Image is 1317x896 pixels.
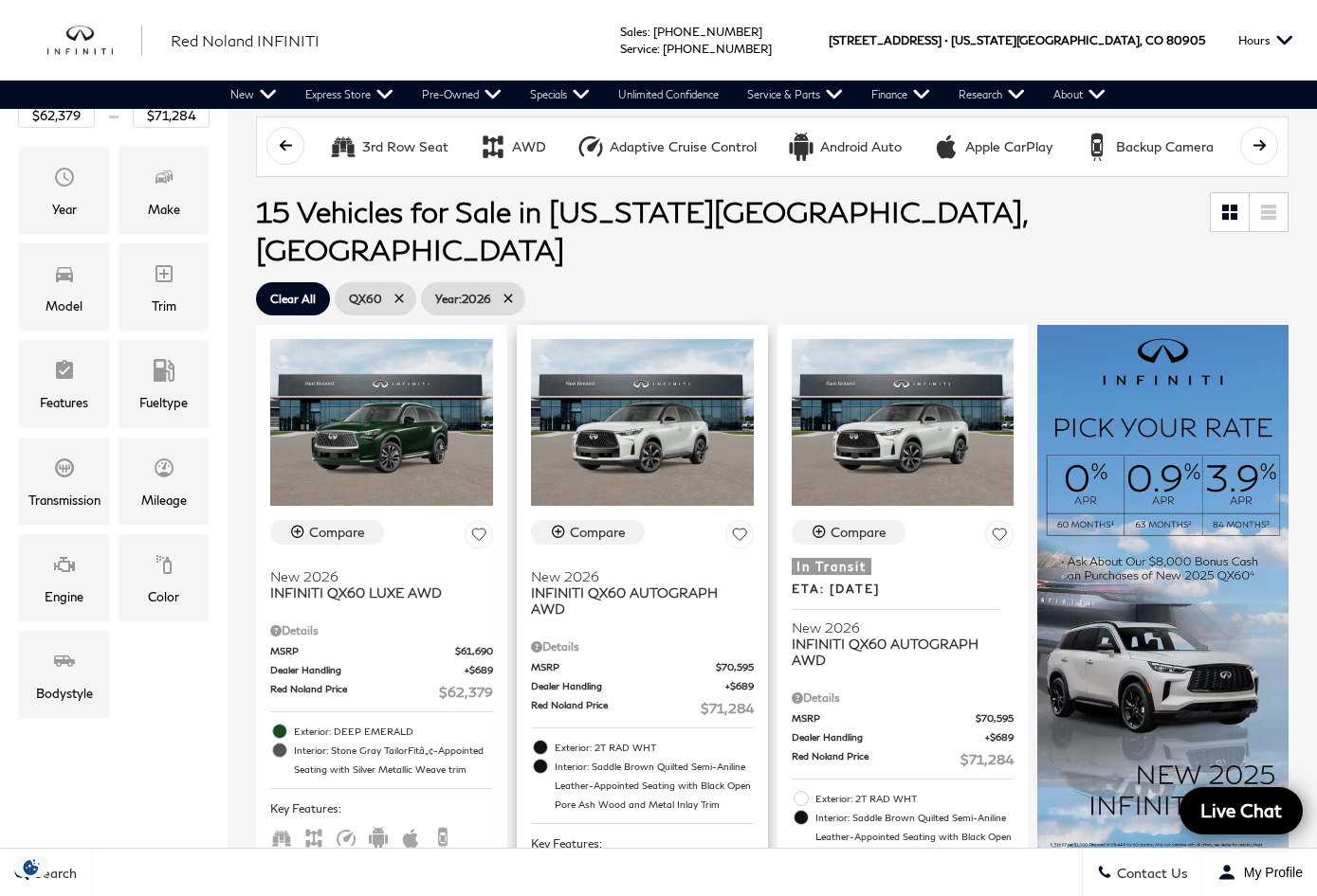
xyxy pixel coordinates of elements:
[648,25,650,39] span: :
[604,81,733,109] a: Unlimited Confidence
[28,490,101,511] div: Transmission
[1083,133,1111,161] div: Backup Camera
[531,679,754,693] a: Dealer Handling $689
[792,619,1000,636] span: New 2026
[531,660,754,674] a: MSRP $70,595
[141,490,187,511] div: Mileage
[329,133,357,161] div: 3rd Row Seat
[53,258,76,296] span: Model
[516,81,604,109] a: Specials
[555,757,754,814] span: Interior: Saddle Brown Quilted Semi-Aniline Leather-Appointed Seating with Black Open Pore Ash Wo...
[19,243,109,331] div: ModelModel
[831,524,887,541] div: Compare
[566,127,767,167] button: Adaptive Cruise ControlAdaptive Cruise Control
[1191,798,1291,822] span: Live Chat
[1240,127,1278,165] button: scroll right
[465,663,493,677] span: $689
[47,26,142,56] img: INFINITI
[53,354,76,392] span: Features
[820,138,902,155] div: Android Auto
[119,147,209,234] div: MakeMake
[531,679,725,693] span: Dealer Handling
[270,339,493,506] img: 2026 INFINITI QX60 LUXE AWD
[399,829,422,843] span: Apple Car-Play
[19,438,109,525] div: TransmissionTransmission
[965,138,1052,155] div: Apple CarPlay
[139,392,188,413] div: Fueltype
[932,133,960,161] div: Apple CarPlay
[270,520,384,545] button: Compare Vehicle
[53,645,76,683] span: Bodystyle
[792,749,1015,769] a: Red Noland Price $71,284
[216,81,291,109] a: New
[349,287,382,311] span: QX60
[922,127,1063,167] button: Apple CarPlayApple CarPlay
[171,31,320,49] span: Red Noland INFINITI
[733,81,857,109] a: Service & Parts
[792,339,1015,506] img: 2026 INFINITI QX60 AUTOGRAPH AWD
[270,644,493,658] a: MSRP $61,690
[148,586,179,607] div: Color
[701,698,754,718] span: $71,284
[270,644,455,658] span: MSRP
[792,690,1015,707] div: Pricing Details - INFINITI QX60 AUTOGRAPH AWD
[777,127,912,167] button: Android AutoAndroid Auto
[45,586,83,607] div: Engine
[815,808,1015,865] span: Interior: Saddle Brown Quilted Semi-Aniline Leather-Appointed Seating with Black Open Pore Ash Wo...
[1236,865,1303,880] span: My Profile
[153,161,175,199] span: Make
[302,829,325,843] span: AWD
[531,660,716,674] span: MSRP
[29,865,77,881] span: Search
[512,138,546,155] div: AWD
[716,660,754,674] span: $70,595
[792,579,1000,610] p: ETA: [DATE]
[153,452,175,490] span: Mileage
[1203,849,1317,896] button: Open user profile menu
[725,520,754,555] button: Save Vehicle
[455,644,493,658] span: $61,690
[1112,865,1188,881] span: Contact Us
[270,829,293,843] span: Third Row Seats
[270,622,493,639] div: Pricing Details - INFINITI QX60 LUXE AWD
[119,340,209,427] div: FueltypeFueltype
[309,524,365,541] div: Compare
[133,103,210,128] input: Maximum
[36,683,93,704] div: Bodystyle
[620,42,657,56] span: Service
[408,81,516,109] a: Pre-Owned
[270,682,439,702] span: Red Noland Price
[787,133,815,161] div: Android Auto
[653,25,762,39] a: [PHONE_NUMBER]
[19,340,109,427] div: FeaturesFeatures
[153,258,175,296] span: Trim
[256,194,1027,266] span: 15 Vehicles for Sale in [US_STATE][GEOGRAPHIC_DATA], [GEOGRAPHIC_DATA]
[270,568,479,584] span: New 2026
[53,548,76,586] span: Engine
[944,81,1039,109] a: Research
[270,798,493,819] span: Key Features :
[792,558,871,575] span: In Transit
[531,698,701,718] span: Red Noland Price
[435,292,462,306] span: Year :
[53,161,76,199] span: Year
[620,25,648,39] span: Sales
[1180,787,1303,834] a: Live Chat
[148,199,180,220] div: Make
[119,534,209,621] div: ColorColor
[960,749,1014,769] span: $71,284
[52,199,77,220] div: Year
[792,730,986,744] span: Dealer Handling
[19,534,109,621] div: EngineEngine
[439,682,493,702] span: $62,379
[468,127,557,167] button: AWDAWD
[465,520,493,555] button: Save Vehicle
[531,520,645,545] button: Compare Vehicle
[19,631,109,718] div: BodystyleBodystyle
[555,738,754,757] span: Exterior: 2T RAD WHT
[153,354,175,392] span: Fueltype
[792,520,905,545] button: Compare Vehicle
[663,42,772,56] a: [PHONE_NUMBER]
[9,857,53,877] section: Click to Open Cookie Consent Modal
[46,296,82,316] div: Model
